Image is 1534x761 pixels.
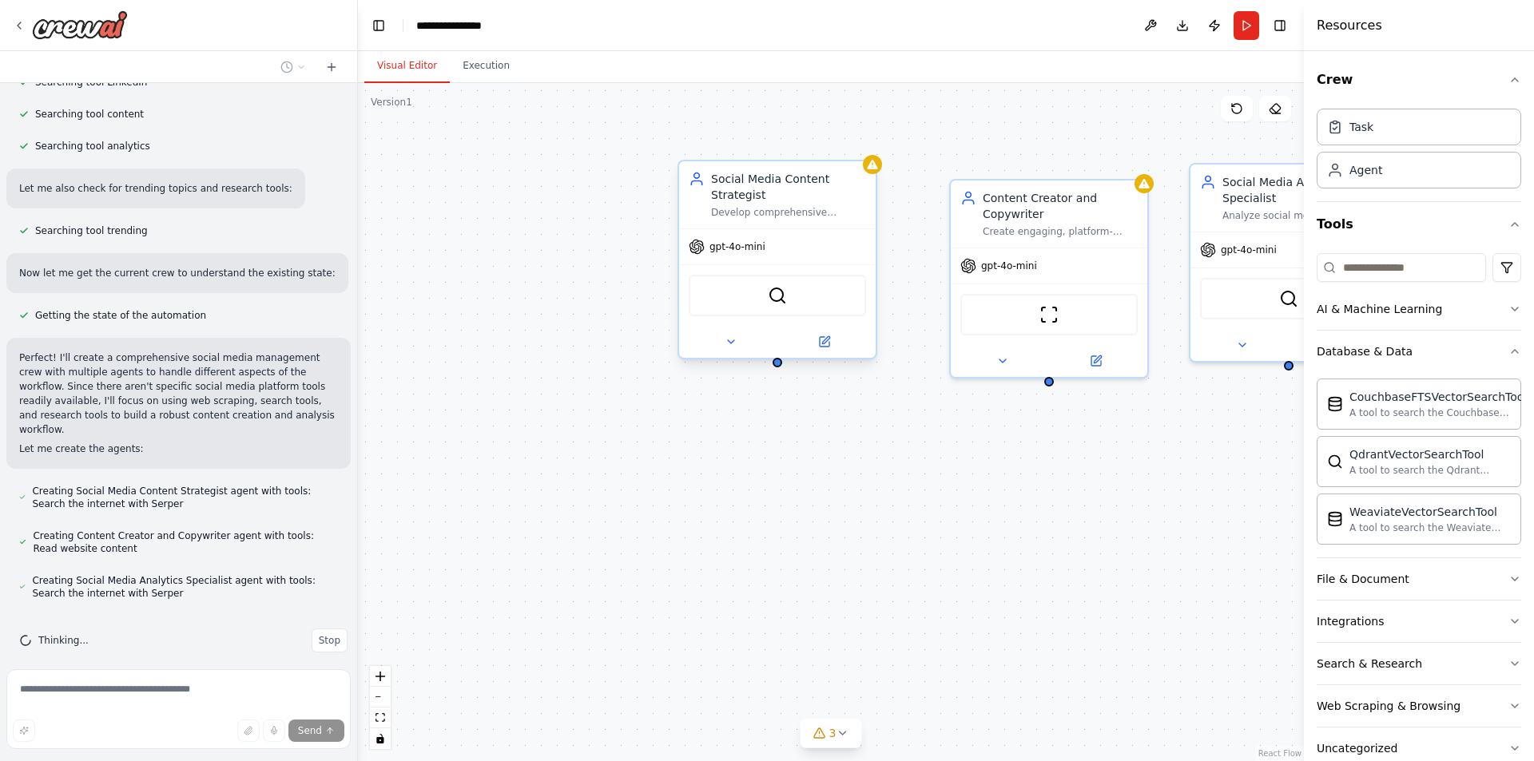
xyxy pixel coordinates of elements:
[983,190,1138,222] div: Content Creator and Copywriter
[1317,698,1460,714] div: Web Scraping & Browsing
[1349,162,1382,178] div: Agent
[319,57,344,77] button: Start a new chat
[709,240,765,253] span: gpt-4o-mini
[1317,288,1521,330] button: AI & Machine Learning
[450,50,523,83] button: Execution
[237,719,260,742] button: Upload files
[1317,613,1384,629] div: Integrations
[1189,163,1389,363] div: Social Media Analytics SpecialistAnalyze social media engagement metrics, identify optimal postin...
[1327,511,1343,527] img: Weaviatevectorsearchtool
[1317,16,1382,35] h4: Resources
[1317,685,1521,727] button: Web Scraping & Browsing
[1317,57,1521,102] button: Crew
[38,634,89,647] span: Thinking...
[288,719,344,742] button: Send
[1317,558,1521,600] button: File & Document
[1039,305,1059,324] img: ScrapeWebsiteTool
[711,206,866,219] div: Develop comprehensive content strategies for {industry} brands on social media platforms, analyze...
[1349,406,1527,419] div: A tool to search the Couchbase database for relevant information on internal documents.
[768,286,787,305] img: SerperDevTool
[416,18,496,34] nav: breadcrumb
[1317,740,1397,756] div: Uncategorized
[949,179,1149,379] div: Content Creator and CopywriterCreate engaging, platform-specific social media content including p...
[1317,656,1422,672] div: Search & Research
[370,687,391,707] button: zoom out
[319,634,340,647] span: Stop
[33,529,338,555] span: Creating Content Creator and Copywriter agent with tools: Read website content
[32,574,338,600] span: Creating Social Media Analytics Specialist agent with tools: Search the internet with Serper
[35,309,206,322] span: Getting the state of the automation
[1317,372,1521,557] div: Database & Data
[1221,244,1277,256] span: gpt-4o-mini
[370,707,391,728] button: fit view
[1327,396,1343,412] img: Couchbaseftsvectorsearchtool
[779,332,869,351] button: Open in side panel
[1222,174,1377,206] div: Social Media Analytics Specialist
[981,260,1037,272] span: gpt-4o-mini
[1222,209,1377,222] div: Analyze social media engagement metrics, identify optimal posting times, track performance across...
[1317,202,1521,247] button: Tools
[32,485,338,510] span: Creating Social Media Content Strategist agent with tools: Search the internet with Serper
[35,224,148,237] span: Searching tool trending
[1317,331,1521,372] button: Database & Data
[1051,351,1141,371] button: Open in side panel
[1317,643,1521,684] button: Search & Research
[32,10,128,39] img: Logo
[298,724,322,737] span: Send
[1317,301,1442,317] div: AI & Machine Learning
[35,140,150,153] span: Searching tool analytics
[1279,289,1298,308] img: SerperDevTool
[1258,749,1302,758] a: React Flow attribution
[368,14,390,37] button: Hide left sidebar
[1349,521,1511,534] div: A tool to search the Weaviate database for relevant information on internal documents.
[801,719,862,748] button: 3
[263,719,285,742] button: Click to speak your automation idea
[1349,464,1511,477] div: A tool to search the Qdrant database for relevant information on internal documents.
[1317,343,1413,359] div: Database & Data
[1349,504,1511,520] div: WeaviateVectorSearchTool
[1269,14,1291,37] button: Hide right sidebar
[19,181,292,196] p: Let me also check for trending topics and research tools:
[371,96,412,109] div: Version 1
[364,50,450,83] button: Visual Editor
[983,225,1138,238] div: Create engaging, platform-specific social media content including posts, captions, hashtags, and ...
[35,108,144,121] span: Searching tool content
[1327,454,1343,470] img: Qdrantvectorsearchtool
[19,266,336,280] p: Now let me get the current crew to understand the existing state:
[274,57,312,77] button: Switch to previous chat
[1317,571,1409,587] div: File & Document
[711,171,866,203] div: Social Media Content Strategist
[1317,102,1521,201] div: Crew
[13,719,35,742] button: Improve this prompt
[370,666,391,749] div: React Flow controls
[312,628,348,652] button: Stop
[1290,335,1381,355] button: Open in side panel
[19,442,338,456] p: Let me create the agents:
[1349,446,1511,462] div: QdrantVectorSearchTool
[829,725,837,741] span: 3
[1349,389,1527,405] div: CouchbaseFTSVectorSearchTool
[19,351,338,437] p: Perfect! I'll create a comprehensive social media management crew with multiple agents to handle ...
[370,666,391,687] button: zoom in
[1349,119,1373,135] div: Task
[1317,600,1521,642] button: Integrations
[678,163,877,363] div: Social Media Content StrategistDevelop comprehensive content strategies for {industry} brands on ...
[370,728,391,749] button: toggle interactivity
